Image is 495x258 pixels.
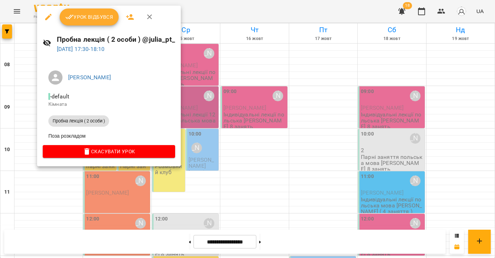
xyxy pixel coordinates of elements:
h6: Пробна лекція ( 2 особи ) @julia_pt_ [57,34,175,45]
a: [DATE] 17:30-18:10 [57,46,105,52]
p: Кімната [48,101,169,108]
a: [PERSON_NAME] [68,74,111,81]
li: Поза розкладом [43,130,175,142]
span: - default [48,93,71,100]
span: Урок відбувся [65,13,113,21]
button: Урок відбувся [60,8,119,25]
span: Скасувати Урок [48,147,169,156]
button: Скасувати Урок [43,145,175,158]
span: Пробна лекція ( 2 особи ) [48,118,109,124]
